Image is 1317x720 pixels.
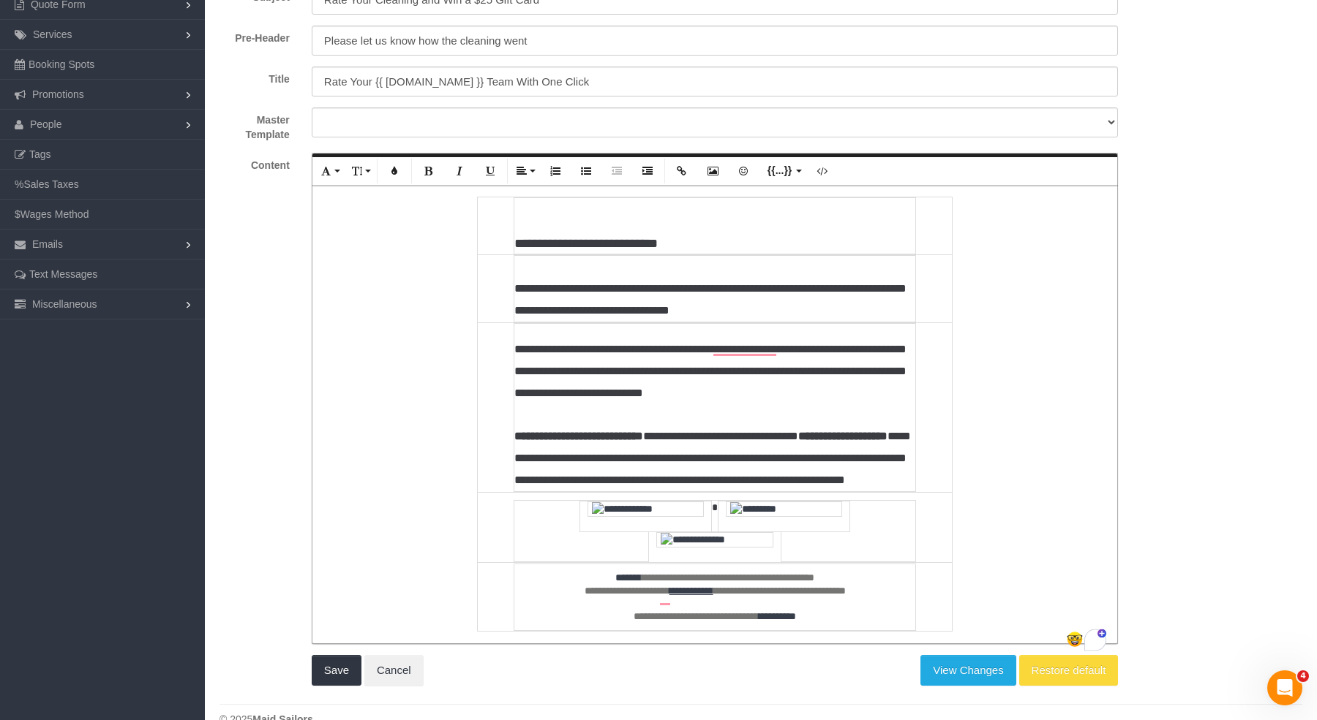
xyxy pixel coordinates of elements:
button: Insert Image (⌘P) [699,157,727,185]
span: Emails [32,238,63,250]
div: To enrich screen reader interactions, please activate Accessibility in Grammarly extension settings [312,185,1118,643]
button: Increase Indent (⌘]) [634,157,661,185]
span: People [30,118,62,130]
button: {{...}} [760,157,805,185]
button: Decrease Indent (⌘[) [603,157,631,185]
button: Emoticons [729,157,757,185]
button: Font Size [346,157,374,185]
label: Master Template [209,107,301,142]
label: Pre-Header [209,26,301,45]
button: Insert Link (⌘K) [668,157,696,185]
span: {{...}} [766,164,793,177]
span: Services [33,29,72,40]
span: Sales Taxes [23,178,78,190]
button: Ordered List [541,157,569,185]
a: Cancel [364,655,424,686]
span: 4 [1297,670,1309,682]
span: Tags [29,148,51,160]
button: Colors [380,157,408,185]
span: Text Messages [29,268,97,280]
span: Booking Spots [29,58,94,70]
span: Promotions [32,88,84,100]
button: View Changes [920,655,1016,686]
span: Wages Method [20,208,89,220]
span: Miscellaneous [32,298,97,310]
label: Content [209,153,301,173]
button: Save [312,655,361,686]
button: Restore default [1019,655,1119,686]
button: Unordered List [572,157,600,185]
iframe: Intercom live chat [1267,670,1302,705]
label: Title [209,67,301,86]
button: Font Family [315,157,343,185]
